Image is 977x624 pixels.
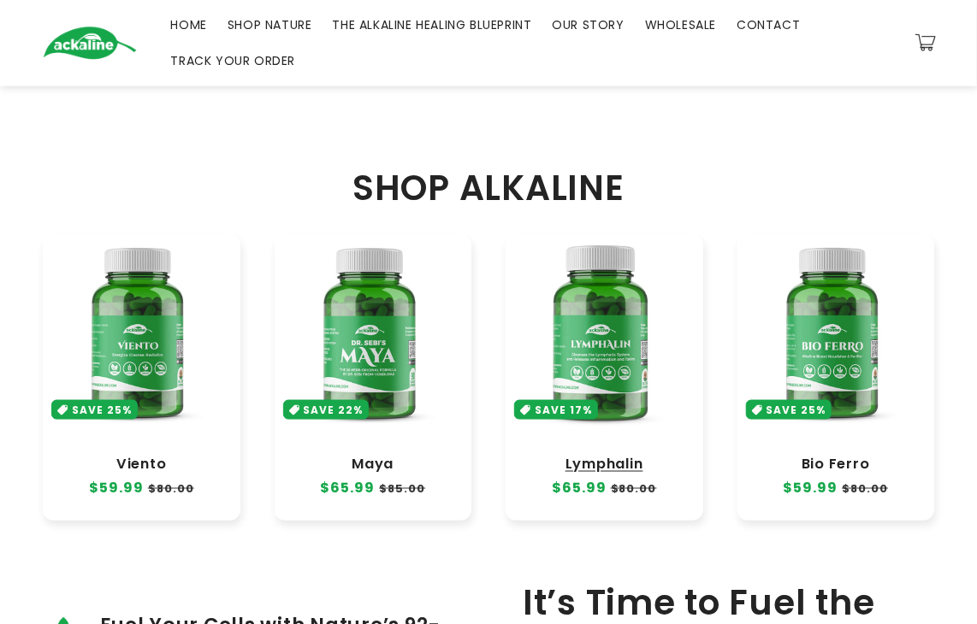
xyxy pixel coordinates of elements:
[542,7,635,43] a: OUR STORY
[755,456,918,473] a: Bio Ferro
[60,456,223,473] a: Viento
[43,26,137,60] img: Ackaline
[161,7,217,43] a: HOME
[43,167,934,209] h2: SHOP ALKALINE
[553,17,625,32] span: OUR STORY
[161,43,306,79] a: TRACK YOUR ORDER
[43,235,934,521] ul: Slider
[737,17,800,32] span: CONTACT
[645,17,716,32] span: WHOLESALE
[635,7,726,43] a: WHOLESALE
[228,17,312,32] span: SHOP NATURE
[171,53,296,68] span: TRACK YOUR ORDER
[333,17,532,32] span: THE ALKALINE HEALING BLUEPRINT
[323,7,542,43] a: THE ALKALINE HEALING BLUEPRINT
[217,7,323,43] a: SHOP NATURE
[726,7,810,43] a: CONTACT
[171,17,207,32] span: HOME
[523,456,686,473] a: Lymphalin
[292,456,455,473] a: Maya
